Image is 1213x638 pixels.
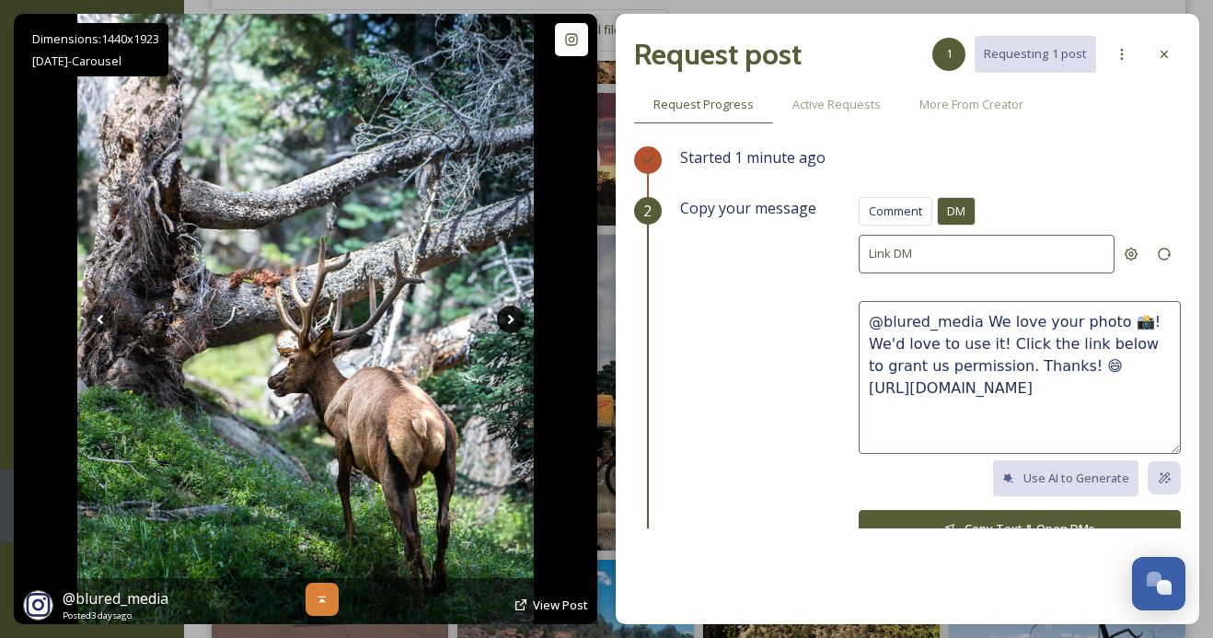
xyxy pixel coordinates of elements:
[993,460,1138,496] button: Use AI to Generate
[947,203,965,220] span: DM
[975,36,1096,72] button: Requesting 1 post
[63,588,168,609] span: @ blured_media
[869,245,912,262] span: Link DM
[859,510,1181,548] button: Copy Text & Open DMs
[919,96,1023,113] span: More From Creator
[32,30,159,47] span: Dimensions: 1440 x 1923
[1132,557,1185,610] button: Open Chat
[63,609,168,622] span: Posted 3 days ago
[946,45,953,63] span: 1
[680,147,826,168] span: Started 1 minute ago
[63,587,168,609] a: @blured_media
[653,96,754,113] span: Request Progress
[869,203,922,220] span: Comment
[77,14,534,624] img: Colorado portraits . . . . . . . . . . . #greatsanddunesnationalpark #dunes#sand#sunset #photgrap...
[533,597,588,614] a: View Post
[680,197,816,219] span: Copy your message
[859,301,1181,454] textarea: @blured_media We love your photo 📸! We'd love to use it! Click the link below to grant us permiss...
[792,96,881,113] span: Active Requests
[634,32,802,76] h2: Request post
[533,597,588,613] span: View Post
[643,200,652,222] span: 2
[32,52,121,69] span: [DATE] - Carousel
